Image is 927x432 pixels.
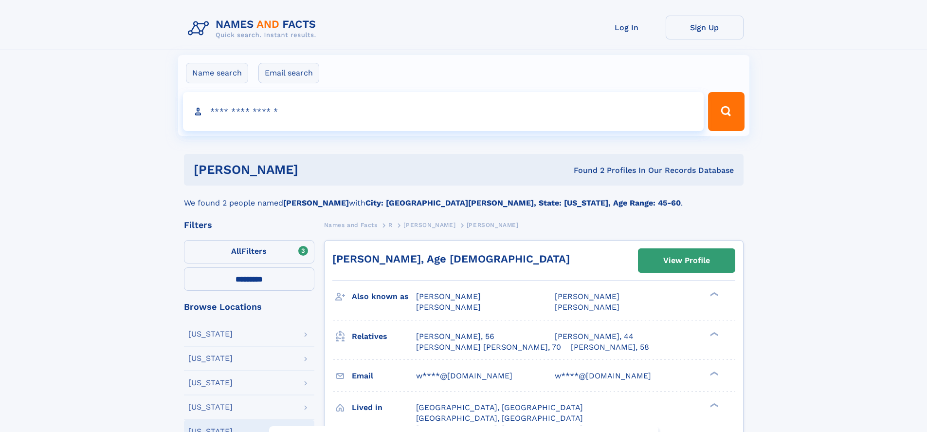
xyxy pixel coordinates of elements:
[352,368,416,384] h3: Email
[352,328,416,345] h3: Relatives
[555,292,619,301] span: [PERSON_NAME]
[388,219,393,231] a: R
[188,330,233,338] div: [US_STATE]
[416,413,583,423] span: [GEOGRAPHIC_DATA], [GEOGRAPHIC_DATA]
[332,253,570,265] a: [PERSON_NAME], Age [DEMOGRAPHIC_DATA]
[194,164,436,176] h1: [PERSON_NAME]
[708,291,719,298] div: ❯
[186,63,248,83] label: Name search
[708,331,719,337] div: ❯
[365,198,681,207] b: City: [GEOGRAPHIC_DATA][PERSON_NAME], State: [US_STATE], Age Range: 45-60
[416,403,583,412] span: [GEOGRAPHIC_DATA], [GEOGRAPHIC_DATA]
[184,302,314,311] div: Browse Locations
[283,198,349,207] b: [PERSON_NAME]
[555,331,634,342] a: [PERSON_NAME], 44
[436,165,734,176] div: Found 2 Profiles In Our Records Database
[638,249,735,272] a: View Profile
[416,331,494,342] a: [PERSON_NAME], 56
[388,222,393,228] span: R
[231,246,241,256] span: All
[416,302,481,312] span: [PERSON_NAME]
[184,221,314,229] div: Filters
[663,249,710,272] div: View Profile
[403,222,455,228] span: [PERSON_NAME]
[416,342,561,353] a: [PERSON_NAME] [PERSON_NAME], 70
[258,63,319,83] label: Email search
[352,288,416,305] h3: Also known as
[588,16,666,39] a: Log In
[708,402,719,408] div: ❯
[571,342,649,353] a: [PERSON_NAME], 58
[184,240,314,263] label: Filters
[708,92,744,131] button: Search Button
[708,370,719,376] div: ❯
[184,16,324,42] img: Logo Names and Facts
[555,302,619,312] span: [PERSON_NAME]
[403,219,455,231] a: [PERSON_NAME]
[188,355,233,362] div: [US_STATE]
[188,403,233,411] div: [US_STATE]
[188,379,233,387] div: [US_STATE]
[352,399,416,416] h3: Lived in
[416,292,481,301] span: [PERSON_NAME]
[184,186,744,209] div: We found 2 people named with .
[183,92,704,131] input: search input
[467,222,519,228] span: [PERSON_NAME]
[324,219,378,231] a: Names and Facts
[666,16,744,39] a: Sign Up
